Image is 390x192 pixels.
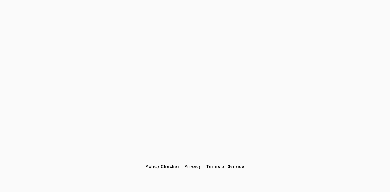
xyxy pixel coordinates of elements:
[145,164,179,169] span: Policy Checker
[206,164,245,169] span: Terms of Service
[143,161,182,172] button: Policy Checker
[204,161,247,172] button: Terms of Service
[182,161,204,172] button: Privacy
[184,164,201,169] span: Privacy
